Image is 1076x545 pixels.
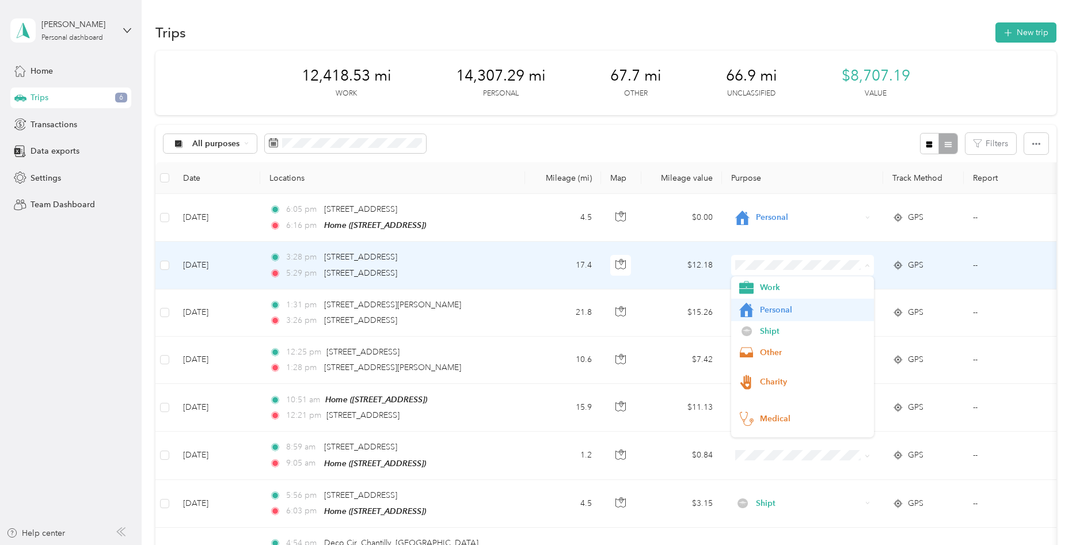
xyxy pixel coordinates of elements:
[324,315,397,325] span: [STREET_ADDRESS]
[964,337,1069,384] td: --
[286,505,319,517] span: 6:03 pm
[155,26,186,39] h1: Trips
[964,384,1069,432] td: --
[964,194,1069,242] td: --
[908,211,923,224] span: GPS
[760,281,866,294] span: Work
[31,145,79,157] span: Data exports
[1012,481,1076,545] iframe: Everlance-gr Chat Button Frame
[525,289,601,337] td: 21.8
[995,22,1056,43] button: New trip
[760,325,866,337] span: Shipt
[324,363,461,372] span: [STREET_ADDRESS][PERSON_NAME]
[174,384,260,432] td: [DATE]
[641,194,722,242] td: $0.00
[756,211,861,224] span: Personal
[286,346,321,359] span: 12:25 pm
[908,306,923,319] span: GPS
[324,204,397,214] span: [STREET_ADDRESS]
[610,67,661,85] span: 67.7 mi
[964,242,1069,289] td: --
[742,326,752,337] img: Legacy Icon [Shipt]
[525,480,601,528] td: 4.5
[286,299,319,311] span: 1:31 pm
[908,449,923,462] span: GPS
[737,498,748,509] img: Legacy Icon [Shipt]
[6,527,65,539] div: Help center
[842,67,910,85] span: $8,707.19
[324,220,426,230] span: Home ([STREET_ADDRESS])
[286,394,320,406] span: 10:51 am
[965,133,1016,154] button: Filters
[286,251,319,264] span: 3:28 pm
[41,18,113,31] div: [PERSON_NAME]
[641,384,722,432] td: $11.13
[908,259,923,272] span: GPS
[760,413,866,425] span: Medical
[641,432,722,479] td: $0.84
[325,395,427,404] span: Home ([STREET_ADDRESS])
[456,67,546,85] span: 14,307.29 mi
[31,119,77,131] span: Transactions
[174,194,260,242] td: [DATE]
[326,347,400,357] span: [STREET_ADDRESS]
[908,353,923,366] span: GPS
[31,199,95,211] span: Team Dashboard
[174,162,260,194] th: Date
[174,242,260,289] td: [DATE]
[641,289,722,337] td: $15.26
[286,267,319,280] span: 5:29 pm
[286,314,319,327] span: 3:26 pm
[525,432,601,479] td: 1.2
[908,401,923,414] span: GPS
[641,337,722,384] td: $7.42
[525,162,601,194] th: Mileage (mi)
[326,410,400,420] span: [STREET_ADDRESS]
[964,162,1069,194] th: Report
[31,92,48,104] span: Trips
[41,35,103,41] div: Personal dashboard
[286,203,319,216] span: 6:05 pm
[760,346,866,359] span: Other
[324,459,426,468] span: Home ([STREET_ADDRESS])
[286,457,319,470] span: 9:05 am
[624,89,648,99] p: Other
[760,304,866,316] span: Personal
[324,490,397,500] span: [STREET_ADDRESS]
[525,194,601,242] td: 4.5
[336,89,357,99] p: Work
[286,219,319,232] span: 6:16 pm
[324,268,397,278] span: [STREET_ADDRESS]
[192,140,240,148] span: All purposes
[525,337,601,384] td: 10.6
[324,252,397,262] span: [STREET_ADDRESS]
[174,480,260,528] td: [DATE]
[302,67,391,85] span: 12,418.53 mi
[286,361,319,374] span: 1:28 pm
[722,162,883,194] th: Purpose
[760,376,866,388] span: Charity
[174,337,260,384] td: [DATE]
[174,289,260,337] td: [DATE]
[756,497,861,510] span: Shipt
[31,65,53,77] span: Home
[115,93,127,103] span: 6
[286,441,319,453] span: 8:59 am
[286,409,321,422] span: 12:21 pm
[908,497,923,510] span: GPS
[324,506,426,516] span: Home ([STREET_ADDRESS])
[525,384,601,432] td: 15.9
[641,242,722,289] td: $12.18
[260,162,525,194] th: Locations
[641,162,722,194] th: Mileage value
[324,300,461,310] span: [STREET_ADDRESS][PERSON_NAME]
[726,67,777,85] span: 66.9 mi
[601,162,641,194] th: Map
[964,289,1069,337] td: --
[883,162,964,194] th: Track Method
[964,432,1069,479] td: --
[525,242,601,289] td: 17.4
[324,442,397,452] span: [STREET_ADDRESS]
[964,480,1069,528] td: --
[641,480,722,528] td: $3.15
